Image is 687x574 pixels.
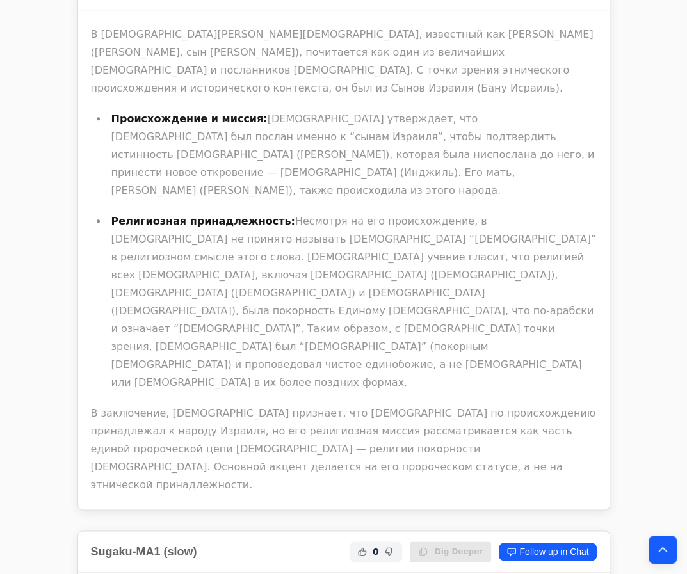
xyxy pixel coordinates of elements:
[499,543,596,561] a: Follow up in Chat
[373,545,379,558] span: 0
[111,215,295,227] strong: Религиозная принадлежность:
[382,544,397,559] button: Not Helpful
[111,212,597,392] p: Несмотря на его происхождение, в [DEMOGRAPHIC_DATA] не принято называть [DEMOGRAPHIC_DATA] “[DEMO...
[91,26,597,97] p: В [DEMOGRAPHIC_DATA][PERSON_NAME][DEMOGRAPHIC_DATA], известный как [PERSON_NAME] ([PERSON_NAME], ...
[649,536,677,564] button: Back to top
[91,404,597,494] p: В заключение, [DEMOGRAPHIC_DATA] признает, что [DEMOGRAPHIC_DATA] по происхождению принадлежал к ...
[91,543,197,561] h2: Sugaku-MA1 (slow)
[111,110,597,200] p: [DEMOGRAPHIC_DATA] утверждает, что [DEMOGRAPHIC_DATA] был послан именно к “сынам Израиля”, чтобы ...
[111,113,268,125] strong: Происхождение и миссия:
[355,544,370,559] button: Helpful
